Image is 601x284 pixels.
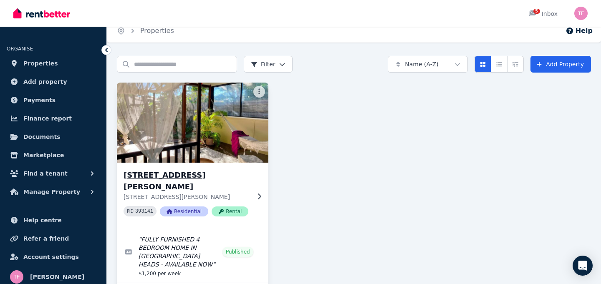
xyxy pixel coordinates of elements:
[507,56,524,73] button: Expanded list view
[23,168,68,178] span: Find a tenant
[117,230,268,282] a: Edit listing: FULLY FURNISHED 4 BEDROOM HOME IN BRUNSWICK HEADS - AVAILABLE NOW
[30,272,84,282] span: [PERSON_NAME]
[253,86,265,98] button: More options
[160,206,208,216] span: Residential
[212,206,248,216] span: Rental
[23,215,62,225] span: Help centre
[107,19,184,43] nav: Breadcrumb
[7,147,100,163] a: Marketplace
[7,73,100,90] a: Add property
[7,55,100,72] a: Properties
[530,56,591,73] a: Add Property
[475,56,524,73] div: View options
[124,169,250,193] h3: [STREET_ADDRESS][PERSON_NAME]
[7,212,100,229] a: Help centre
[7,110,100,127] a: Finance report
[7,92,100,108] a: Payments
[23,132,61,142] span: Documents
[23,95,56,105] span: Payments
[7,128,100,145] a: Documents
[23,234,69,244] span: Refer a friend
[23,58,58,68] span: Properties
[491,56,508,73] button: Compact list view
[7,165,100,182] button: Find a tenant
[23,113,72,123] span: Finance report
[23,252,79,262] span: Account settings
[124,193,250,201] p: [STREET_ADDRESS][PERSON_NAME]
[127,209,134,214] small: PID
[135,209,153,214] code: 393141
[113,80,272,165] img: 1 Byron St, Brunswick Heads
[528,10,558,18] div: Inbox
[251,60,275,68] span: Filter
[23,187,80,197] span: Manage Property
[23,150,64,160] span: Marketplace
[574,7,588,20] img: Tracey Farrell
[10,270,23,284] img: Tracey Farrell
[573,256,593,276] div: Open Intercom Messenger
[23,77,67,87] span: Add property
[7,249,100,265] a: Account settings
[140,27,174,35] a: Properties
[405,60,439,68] span: Name (A-Z)
[7,230,100,247] a: Refer a friend
[7,183,100,200] button: Manage Property
[117,83,268,230] a: 1 Byron St, Brunswick Heads[STREET_ADDRESS][PERSON_NAME][STREET_ADDRESS][PERSON_NAME]PID 393141Re...
[388,56,468,73] button: Name (A-Z)
[475,56,491,73] button: Card view
[7,46,33,52] span: ORGANISE
[244,56,293,73] button: Filter
[566,26,593,36] button: Help
[13,7,70,20] img: RentBetter
[533,9,540,14] span: 5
